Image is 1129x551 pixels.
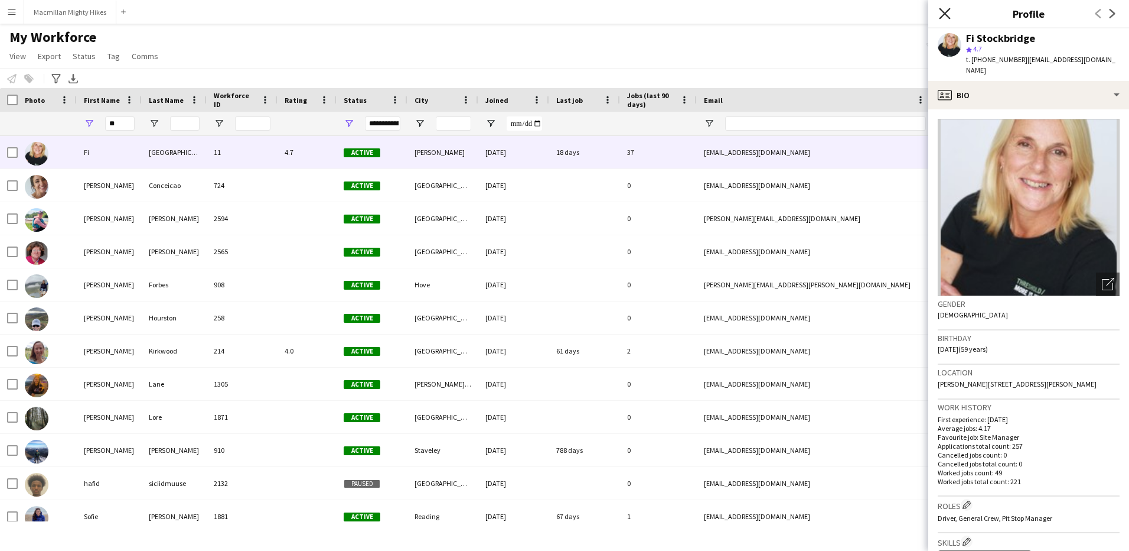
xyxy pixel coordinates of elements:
[207,169,278,202] div: 724
[73,51,96,61] span: Status
[132,51,158,61] span: Comms
[697,268,933,301] div: [PERSON_NAME][EMAIL_ADDRESS][PERSON_NAME][DOMAIN_NAME]
[938,514,1052,523] span: Driver, General Crew, Pit Stop Manager
[549,136,620,168] div: 18 days
[407,235,478,268] div: [GEOGRAPHIC_DATA]
[142,235,207,268] div: [PERSON_NAME]
[25,175,48,199] img: Filipa Conceicao
[697,467,933,500] div: [EMAIL_ADDRESS][DOMAIN_NAME]
[620,401,697,433] div: 0
[344,380,380,389] span: Active
[207,235,278,268] div: 2565
[25,96,45,105] span: Photo
[697,335,933,367] div: [EMAIL_ADDRESS][DOMAIN_NAME]
[938,380,1097,388] span: [PERSON_NAME][STREET_ADDRESS][PERSON_NAME]
[142,136,207,168] div: [GEOGRAPHIC_DATA]
[938,367,1120,378] h3: Location
[938,424,1120,433] p: Average jobs: 4.17
[25,341,48,364] img: Fiona Kirkwood
[507,116,542,131] input: Joined Filter Input
[285,96,307,105] span: Rating
[142,401,207,433] div: Lore
[1096,273,1120,296] div: Open photos pop-in
[938,433,1120,442] p: Favourite job: Site Manager
[170,116,200,131] input: Last Name Filter Input
[620,467,697,500] div: 0
[407,136,478,168] div: [PERSON_NAME]
[478,202,549,235] div: [DATE]
[697,136,933,168] div: [EMAIL_ADDRESS][DOMAIN_NAME]
[478,235,549,268] div: [DATE]
[627,91,676,109] span: Jobs (last 90 days)
[77,302,142,334] div: [PERSON_NAME]
[207,500,278,533] div: 1881
[407,401,478,433] div: [GEOGRAPHIC_DATA]
[68,48,100,64] a: Status
[105,116,135,131] input: First Name Filter Input
[478,467,549,500] div: [DATE]
[77,268,142,301] div: [PERSON_NAME]
[25,241,48,265] img: Fiona clark
[214,91,256,109] span: Workforce ID
[344,513,380,521] span: Active
[556,96,583,105] span: Last job
[344,413,380,422] span: Active
[278,335,337,367] div: 4.0
[142,500,207,533] div: [PERSON_NAME]
[620,235,697,268] div: 0
[407,368,478,400] div: [PERSON_NAME] on [PERSON_NAME]
[344,281,380,290] span: Active
[697,434,933,466] div: [EMAIL_ADDRESS][DOMAIN_NAME]
[77,335,142,367] div: [PERSON_NAME]
[697,302,933,334] div: [EMAIL_ADDRESS][DOMAIN_NAME]
[25,374,48,397] img: Fiona Lane
[966,55,1027,64] span: t. [PHONE_NUMBER]
[620,500,697,533] div: 1
[407,302,478,334] div: [GEOGRAPHIC_DATA]
[344,479,380,488] span: Paused
[938,345,988,354] span: [DATE] (59 years)
[938,402,1120,413] h3: Work history
[938,415,1120,424] p: First experience: [DATE]
[142,434,207,466] div: [PERSON_NAME]
[478,136,549,168] div: [DATE]
[77,401,142,433] div: [PERSON_NAME]
[704,118,714,129] button: Open Filter Menu
[620,169,697,202] div: 0
[407,335,478,367] div: [GEOGRAPHIC_DATA]
[9,28,96,46] span: My Workforce
[278,136,337,168] div: 4.7
[620,136,697,168] div: 37
[478,335,549,367] div: [DATE]
[938,499,1120,511] h3: Roles
[214,118,224,129] button: Open Filter Menu
[207,434,278,466] div: 910
[344,215,380,223] span: Active
[407,268,478,301] div: Hove
[77,202,142,235] div: [PERSON_NAME]
[407,467,478,500] div: [GEOGRAPHIC_DATA]
[344,118,354,129] button: Open Filter Menu
[485,118,496,129] button: Open Filter Menu
[142,268,207,301] div: Forbes
[407,500,478,533] div: Reading
[77,169,142,202] div: [PERSON_NAME]
[25,208,48,232] img: Fiona Baker
[415,118,425,129] button: Open Filter Menu
[142,368,207,400] div: Lane
[142,169,207,202] div: Conceicao
[149,96,184,105] span: Last Name
[938,333,1120,343] h3: Birthday
[620,302,697,334] div: 0
[84,96,120,105] span: First Name
[9,51,26,61] span: View
[697,235,933,268] div: [EMAIL_ADDRESS][DOMAIN_NAME]
[478,368,549,400] div: [DATE]
[77,467,142,500] div: hafid
[928,81,1129,109] div: Bio
[344,96,367,105] span: Status
[938,442,1120,450] p: Applications total count: 257
[928,6,1129,21] h3: Profile
[344,446,380,455] span: Active
[704,96,723,105] span: Email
